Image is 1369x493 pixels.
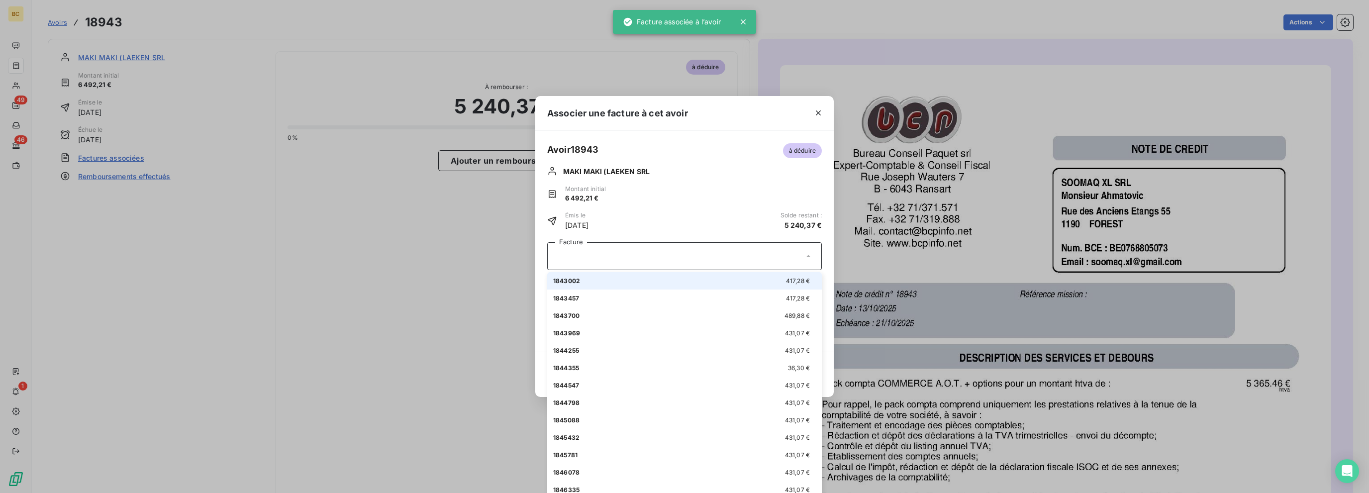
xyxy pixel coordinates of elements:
span: à déduire [783,143,822,158]
span: 5 240,37 € [784,220,822,230]
span: 1845088 [553,416,580,424]
span: 1844547 [553,382,579,389]
span: 417,28 € [786,277,810,285]
span: 1845432 [553,434,580,441]
span: 1844355 [553,364,579,372]
span: 1843969 [553,329,580,337]
span: 431,07 € [785,399,810,406]
span: 417,28 € [786,295,810,302]
span: 1843002 [553,277,580,285]
span: 1843457 [553,295,579,302]
span: 431,07 € [785,347,810,354]
span: Associer une facture à cet avoir [547,106,688,120]
span: 1845781 [553,451,578,459]
span: 1843700 [553,312,580,319]
span: 489,88 € [784,312,810,319]
span: 431,07 € [785,329,810,337]
span: [DATE] [565,220,588,230]
span: Solde restant : [781,211,822,220]
span: 431,07 € [785,451,810,459]
span: 1844255 [553,347,579,354]
span: 431,07 € [785,469,810,476]
span: 431,07 € [785,382,810,389]
span: 1844798 [553,399,580,406]
span: 36,30 € [788,364,810,372]
span: 1846078 [553,469,580,476]
span: Avoir 18943 [547,143,599,156]
div: Open Intercom Messenger [1335,459,1359,483]
span: 6 492,21 € [565,194,606,203]
span: 431,07 € [785,416,810,424]
span: Montant initial [565,185,606,194]
span: 431,07 € [785,434,810,441]
span: MAKI MAKI (LAEKEN SRL [563,166,650,177]
span: Émis le [565,211,588,220]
